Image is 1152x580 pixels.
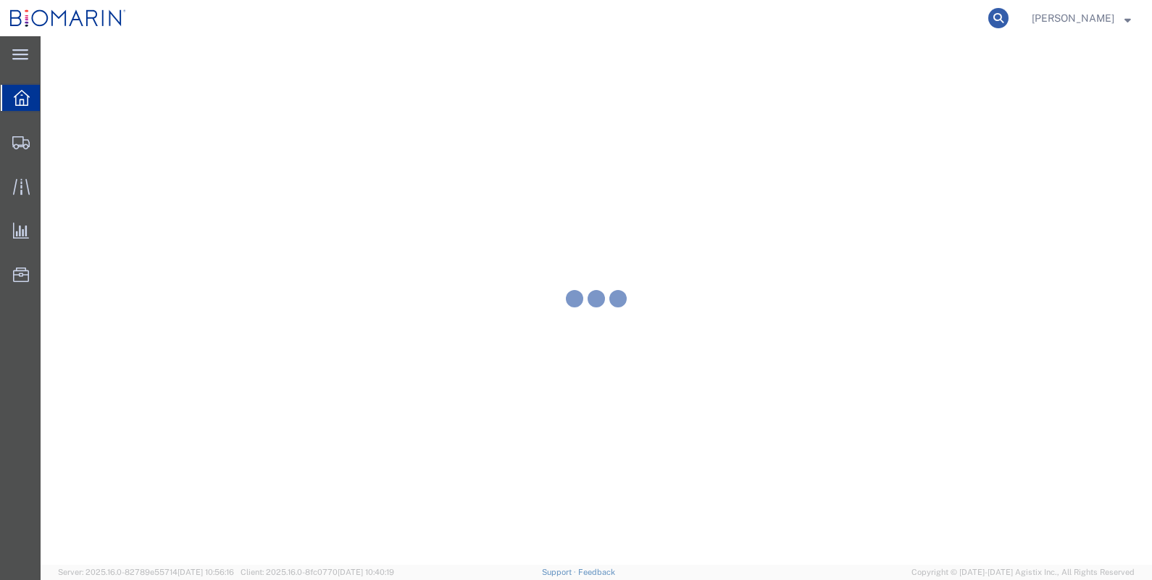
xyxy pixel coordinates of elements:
[58,568,234,576] span: Server: 2025.16.0-82789e55714
[578,568,615,576] a: Feedback
[178,568,234,576] span: [DATE] 10:56:16
[241,568,394,576] span: Client: 2025.16.0-8fc0770
[911,566,1135,579] span: Copyright © [DATE]-[DATE] Agistix Inc., All Rights Reserved
[10,7,126,29] img: logo
[1031,9,1132,27] button: [PERSON_NAME]
[542,568,578,576] a: Support
[338,568,394,576] span: [DATE] 10:40:19
[1032,10,1114,26] span: Carrie Lai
